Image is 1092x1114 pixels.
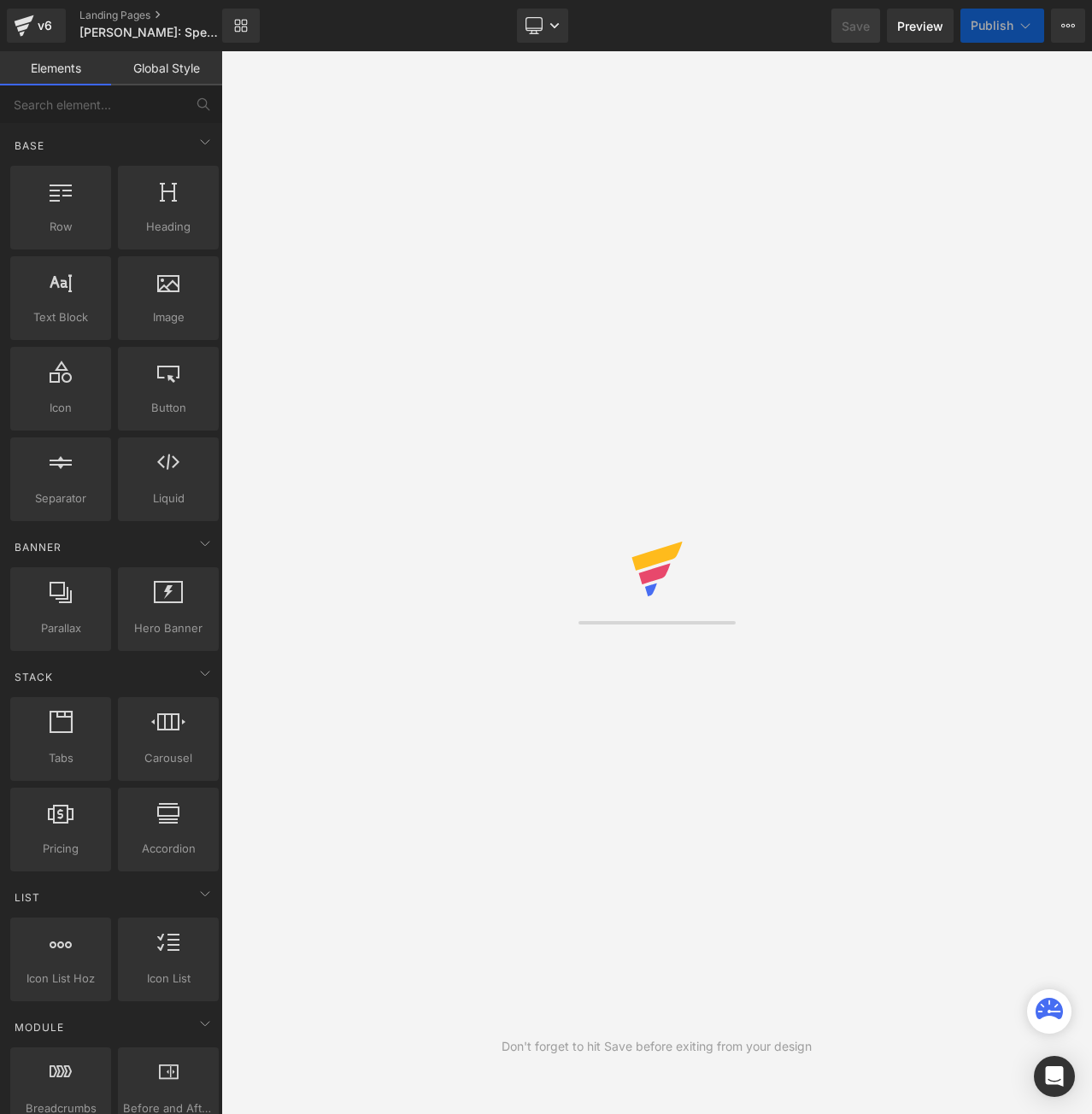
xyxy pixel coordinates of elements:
[123,749,214,767] span: Carousel
[79,9,250,22] a: Landing Pages
[1034,1056,1075,1097] div: Open Intercom Messenger
[15,490,106,507] span: Separator
[123,840,214,858] span: Accordion
[887,9,954,43] a: Preview
[13,669,55,685] span: Stack
[842,17,870,35] span: Save
[13,138,46,154] span: Base
[34,15,56,37] div: v6
[15,619,106,637] span: Parallax
[13,1019,66,1035] span: Module
[15,399,106,417] span: Icon
[502,1037,812,1056] div: Don't forget to hit Save before exiting from your design
[123,970,214,988] span: Icon List
[7,9,66,43] a: v6
[222,9,260,43] a: New Library
[15,218,106,236] span: Row
[13,539,63,555] span: Banner
[15,308,106,326] span: Text Block
[971,19,1013,32] span: Publish
[15,749,106,767] span: Tabs
[123,490,214,507] span: Liquid
[79,26,218,39] span: [PERSON_NAME]: Special Offer (YT)
[1051,9,1085,43] button: More
[897,17,943,35] span: Preview
[13,889,42,906] span: List
[960,9,1044,43] button: Publish
[123,619,214,637] span: Hero Banner
[15,840,106,858] span: Pricing
[123,218,214,236] span: Heading
[111,51,222,85] a: Global Style
[15,970,106,988] span: Icon List Hoz
[123,308,214,326] span: Image
[123,399,214,417] span: Button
